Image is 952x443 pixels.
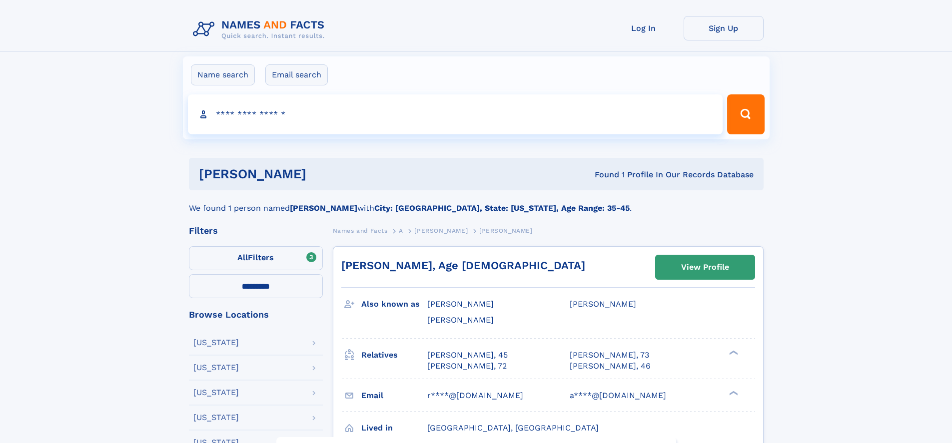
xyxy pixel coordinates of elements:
[684,16,764,40] a: Sign Up
[237,253,248,262] span: All
[193,414,239,422] div: [US_STATE]
[570,299,636,309] span: [PERSON_NAME]
[399,227,403,234] span: A
[681,256,729,279] div: View Profile
[189,16,333,43] img: Logo Names and Facts
[188,94,723,134] input: search input
[193,339,239,347] div: [US_STATE]
[191,64,255,85] label: Name search
[450,169,754,180] div: Found 1 Profile In Our Records Database
[727,94,764,134] button: Search Button
[727,349,739,356] div: ❯
[479,227,533,234] span: [PERSON_NAME]
[570,350,649,361] a: [PERSON_NAME], 73
[189,190,764,214] div: We found 1 person named with .
[193,389,239,397] div: [US_STATE]
[361,420,427,437] h3: Lived in
[427,423,599,433] span: [GEOGRAPHIC_DATA], [GEOGRAPHIC_DATA]
[570,361,651,372] a: [PERSON_NAME], 46
[427,350,508,361] a: [PERSON_NAME], 45
[265,64,328,85] label: Email search
[333,224,388,237] a: Names and Facts
[189,226,323,235] div: Filters
[604,16,684,40] a: Log In
[361,387,427,404] h3: Email
[414,227,468,234] span: [PERSON_NAME]
[399,224,403,237] a: A
[199,168,451,180] h1: [PERSON_NAME]
[193,364,239,372] div: [US_STATE]
[656,255,755,279] a: View Profile
[427,315,494,325] span: [PERSON_NAME]
[414,224,468,237] a: [PERSON_NAME]
[361,347,427,364] h3: Relatives
[427,361,507,372] a: [PERSON_NAME], 72
[189,246,323,270] label: Filters
[341,259,585,272] a: [PERSON_NAME], Age [DEMOGRAPHIC_DATA]
[189,310,323,319] div: Browse Locations
[374,203,630,213] b: City: [GEOGRAPHIC_DATA], State: [US_STATE], Age Range: 35-45
[361,296,427,313] h3: Also known as
[727,390,739,396] div: ❯
[427,299,494,309] span: [PERSON_NAME]
[290,203,357,213] b: [PERSON_NAME]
